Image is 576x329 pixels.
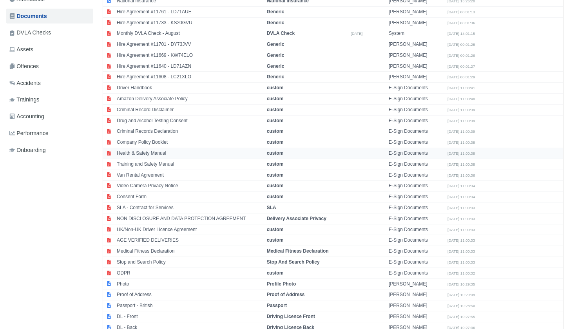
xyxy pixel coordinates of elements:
[537,291,576,329] iframe: Chat Widget
[447,282,475,286] small: [DATE] 10:29:35
[115,300,265,311] td: Passport - British
[387,213,446,224] td: E-Sign Documents
[447,293,475,297] small: [DATE] 10:29:09
[267,128,284,134] strong: custom
[6,59,93,74] a: Offences
[267,139,284,145] strong: custom
[9,12,47,21] span: Documents
[267,31,295,36] strong: DVLA Check
[9,62,39,71] span: Offences
[387,148,446,159] td: E-Sign Documents
[387,61,446,72] td: [PERSON_NAME]
[387,50,446,61] td: [PERSON_NAME]
[9,112,44,121] span: Accounting
[267,270,284,276] strong: custom
[267,292,305,297] strong: Proof of Address
[447,119,475,123] small: [DATE] 11:00:39
[447,140,475,145] small: [DATE] 11:00:38
[115,83,265,94] td: Driver Handbook
[447,21,475,25] small: [DATE] 00:01:36
[115,278,265,289] td: Photo
[447,42,475,47] small: [DATE] 00:01:28
[115,181,265,192] td: Video Camera Privacy Notice
[115,213,265,224] td: NON DISCLOSURE AND DATA PROTECTION AGREEMENT
[447,304,475,308] small: [DATE] 10:28:50
[267,314,315,319] strong: Driving Licence Front
[447,162,475,166] small: [DATE] 11:00:38
[447,151,475,155] small: [DATE] 11:00:38
[387,94,446,105] td: E-Sign Documents
[115,246,265,257] td: Medical Fitness Declaration
[115,6,265,17] td: Hire Agreement #11761 - LD71AUE
[387,202,446,213] td: E-Sign Documents
[387,224,446,235] td: E-Sign Documents
[115,192,265,202] td: Consent Form
[267,20,284,25] strong: Generic
[387,6,446,17] td: [PERSON_NAME]
[447,184,475,188] small: [DATE] 11:00:34
[387,17,446,28] td: [PERSON_NAME]
[447,129,475,134] small: [DATE] 11:00:39
[267,183,284,188] strong: custom
[115,137,265,148] td: Company Policy Booklet
[115,289,265,300] td: Proof of Address
[387,115,446,126] td: E-Sign Documents
[115,202,265,213] td: SLA - Contract for Services
[387,268,446,278] td: E-Sign Documents
[387,192,446,202] td: E-Sign Documents
[115,268,265,278] td: GDPR
[447,173,475,177] small: [DATE] 11:00:36
[387,311,446,322] td: [PERSON_NAME]
[267,150,284,156] strong: custom
[267,63,284,69] strong: Generic
[447,206,475,210] small: [DATE] 11:00:33
[115,61,265,72] td: Hire Agreement #11640 - LD71AZN
[387,235,446,246] td: E-Sign Documents
[115,235,265,246] td: AGE VERIFIED DELIVERIES
[267,96,284,101] strong: custom
[6,42,93,57] a: Assets
[9,129,49,138] span: Performance
[387,278,446,289] td: [PERSON_NAME]
[447,249,475,253] small: [DATE] 11:00:33
[267,248,329,254] strong: Medical Fitness Declaration
[267,216,326,221] strong: Delivery Associate Privacy
[115,50,265,61] td: Hire Agreement #11669 - KW74ELO
[6,25,93,40] a: DVLA Checks
[447,217,475,221] small: [DATE] 11:00:33
[447,260,475,264] small: [DATE] 11:00:33
[387,126,446,137] td: E-Sign Documents
[115,28,265,39] td: Monthly DVLA Check - August
[115,170,265,181] td: Van Rental Agreement
[447,75,475,79] small: [DATE] 00:01:29
[447,228,475,232] small: [DATE] 11:00:33
[267,205,276,210] strong: SLA
[115,104,265,115] td: Criminal Record Disclaimer
[6,9,93,24] a: Documents
[267,52,284,58] strong: Generic
[267,85,284,90] strong: custom
[267,118,284,123] strong: custom
[6,109,93,124] a: Accounting
[267,161,284,167] strong: custom
[267,227,284,232] strong: custom
[447,97,475,101] small: [DATE] 11:00:40
[267,303,287,308] strong: Passport
[267,172,284,178] strong: custom
[387,181,446,192] td: E-Sign Documents
[447,31,475,36] small: [DATE] 14:01:15
[267,42,284,47] strong: Generic
[447,238,475,242] small: [DATE] 11:00:33
[267,281,296,287] strong: Profile Photo
[387,72,446,83] td: [PERSON_NAME]
[387,104,446,115] td: E-Sign Documents
[447,195,475,199] small: [DATE] 11:00:34
[115,17,265,28] td: Hire Agreement #11733 - KS20GVU
[267,107,284,112] strong: custom
[447,10,475,14] small: [DATE] 00:01:13
[447,64,475,69] small: [DATE] 00:01:27
[447,108,475,112] small: [DATE] 11:00:39
[6,143,93,158] a: Onboarding
[115,72,265,83] td: Hire Agreement #11608 - LC21XLO
[6,92,93,107] a: Trainings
